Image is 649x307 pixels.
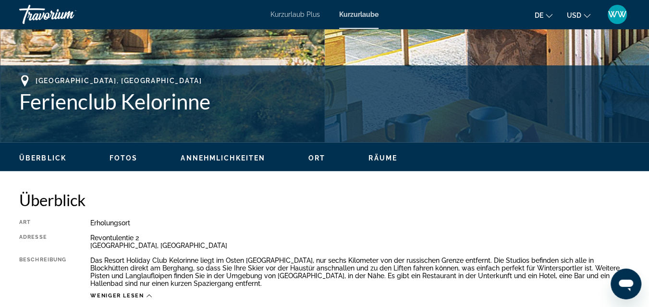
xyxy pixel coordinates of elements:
h1: Ferienclub Kelorinne [19,89,630,114]
h2: Überblick [19,190,630,209]
button: Annehmlichkeiten [181,154,265,162]
span: [GEOGRAPHIC_DATA], [GEOGRAPHIC_DATA] [36,77,202,85]
span: De [535,12,543,19]
span: USD [567,12,581,19]
button: Währung ändern [567,8,590,22]
div: Revontulentie 2 [GEOGRAPHIC_DATA], [GEOGRAPHIC_DATA] [90,234,630,249]
div: Art [19,219,66,227]
div: Adresse [19,234,66,249]
a: Kurzurlaube [339,11,379,18]
button: Räume [368,154,397,162]
button: Fotos [110,154,138,162]
iframe: Schaltfläche zum Öffnen des Messaging-Fensters [611,269,641,299]
button: Weniger lesen [90,292,151,299]
a: Kurzurlaub Plus [270,11,320,18]
button: Ort [308,154,325,162]
div: Erholungsort [90,219,630,227]
div: Das Resort Holiday Club Kelorinne liegt im Osten [GEOGRAPHIC_DATA], nur sechs Kilometer von der r... [90,257,630,287]
span: WW [608,10,626,19]
button: Benutzermenü [605,4,630,25]
span: Weniger lesen [90,293,144,299]
button: Sprache ändern [535,8,552,22]
button: Überblick [19,154,66,162]
a: Travorium [19,2,115,27]
div: Beschreibung [19,257,66,287]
